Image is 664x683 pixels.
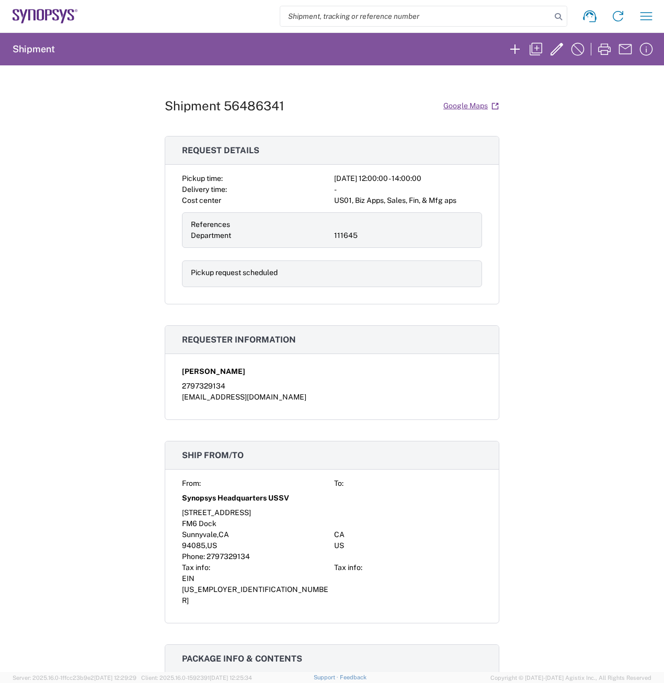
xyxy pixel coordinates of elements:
span: From: [182,479,201,487]
span: Ship from/to [182,450,244,460]
div: US01, Biz Apps, Sales, Fin, & Mfg aps [334,195,482,206]
span: Tax info: [334,563,362,572]
a: Support [314,674,340,680]
span: [DATE] 12:25:34 [210,675,252,681]
span: Sunnyvale [182,530,217,539]
span: [PERSON_NAME] [182,366,245,377]
div: - [334,184,482,195]
span: [DATE] 12:29:29 [94,675,136,681]
span: EIN [182,574,194,583]
span: Pickup request scheduled [191,268,278,277]
span: 94085 [182,541,205,550]
span: Pickup time: [182,174,223,183]
div: 111645 [334,230,473,241]
input: Shipment, tracking or reference number [280,6,551,26]
span: , [205,541,207,550]
span: [US_EMPLOYER_IDENTIFICATION_NUMBER] [182,585,328,605]
span: Synopsys Headquarters USSV [182,493,289,504]
div: 2797329134 [182,381,482,392]
div: Department [191,230,330,241]
a: Feedback [340,674,367,680]
span: CA [219,530,229,539]
div: FM6 Dock [182,518,330,529]
span: References [191,220,230,229]
div: [STREET_ADDRESS] [182,507,330,518]
h1: Shipment 56486341 [165,98,284,113]
span: Delivery time: [182,185,227,193]
span: Copyright © [DATE]-[DATE] Agistix Inc., All Rights Reserved [490,673,651,682]
span: CA [334,530,345,539]
span: Tax info: [182,563,210,572]
a: Google Maps [443,97,499,115]
span: 2797329134 [207,552,250,561]
span: To: [334,479,344,487]
h2: Shipment [13,43,55,55]
span: US [207,541,217,550]
div: [DATE] 12:00:00 - 14:00:00 [334,173,482,184]
span: , [217,530,219,539]
span: Request details [182,145,259,155]
span: Cost center [182,196,221,204]
span: Package info & contents [182,654,302,664]
span: Server: 2025.16.0-1ffcc23b9e2 [13,675,136,681]
span: Client: 2025.16.0-1592391 [141,675,252,681]
span: US [334,541,344,550]
span: Requester information [182,335,296,345]
span: Phone: [182,552,205,561]
div: [EMAIL_ADDRESS][DOMAIN_NAME] [182,392,482,403]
